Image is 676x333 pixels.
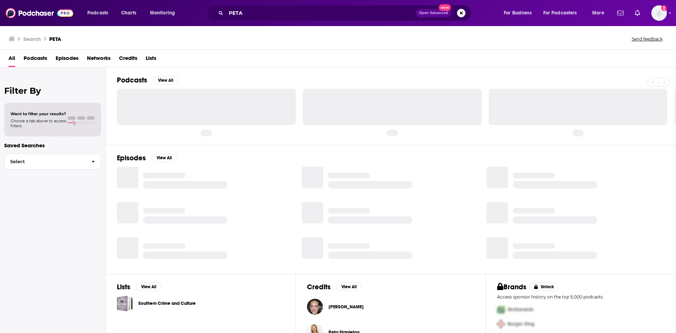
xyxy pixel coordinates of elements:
[146,53,156,67] a: Lists
[119,53,137,67] a: Credits
[494,302,508,317] img: First Pro Logo
[614,7,626,19] a: Show notifications dropdown
[8,53,15,67] a: All
[87,8,108,18] span: Podcasts
[439,4,451,11] span: New
[117,7,140,19] a: Charts
[307,296,474,318] button: Peta MurgatroydPeta Murgatroyd
[5,159,86,164] span: Select
[4,86,101,96] h2: Filter By
[587,7,613,19] button: open menu
[117,76,147,85] h2: Podcasts
[508,306,533,312] span: McDonalds
[153,76,178,85] button: View All
[497,283,526,291] h2: Brands
[226,7,416,19] input: Search podcasts, credits, & more...
[4,142,101,149] p: Saved Searches
[23,36,41,42] h3: Search
[117,283,130,291] h2: Lists
[151,154,177,162] button: View All
[508,321,534,327] span: Burger King
[651,5,667,21] span: Logged in as WesBurdett
[651,5,667,21] button: Show profile menu
[539,7,587,19] button: open menu
[82,7,117,19] button: open menu
[11,118,66,128] span: Choose a tab above to access filters.
[494,317,508,331] img: Second Pro Logo
[416,9,451,17] button: Open AdvancedNew
[213,5,478,21] div: Search podcasts, credits, & more...
[6,6,73,20] img: Podchaser - Follow, Share and Rate Podcasts
[499,7,540,19] button: open menu
[117,296,133,312] a: Southern Crime and Culture
[117,154,177,162] a: EpisodesView All
[328,304,364,310] a: Peta Murgatroyd
[419,11,448,15] span: Open Advanced
[661,5,667,11] svg: Add a profile image
[117,154,146,162] h2: Episodes
[117,76,178,85] a: PodcastsView All
[328,304,364,310] span: [PERSON_NAME]
[145,7,184,19] button: open menu
[49,36,61,42] h3: PETA
[630,36,665,42] button: Send feedback
[24,53,47,67] a: Podcasts
[307,283,362,291] a: CreditsView All
[121,8,136,18] span: Charts
[307,283,331,291] h2: Credits
[138,300,196,307] a: Southern Crime and Culture
[150,8,175,18] span: Monitoring
[651,5,667,21] img: User Profile
[4,154,101,169] button: Select
[543,8,577,18] span: For Podcasters
[529,283,559,291] button: Unlock
[336,283,362,291] button: View All
[592,8,604,18] span: More
[87,53,111,67] a: Networks
[504,8,532,18] span: For Business
[632,7,643,19] a: Show notifications dropdown
[307,299,323,315] img: Peta Murgatroyd
[136,283,161,291] button: View All
[11,111,66,116] span: Want to filter your results?
[117,283,161,291] a: ListsView All
[497,294,664,300] p: Access sponsor history on the top 5,000 podcasts.
[56,53,79,67] a: Episodes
